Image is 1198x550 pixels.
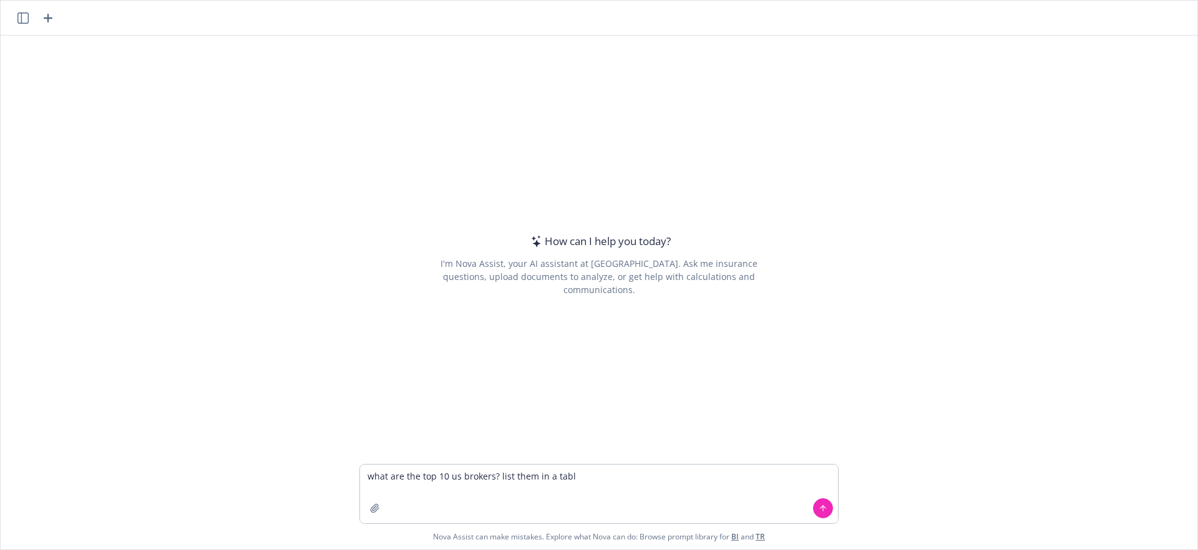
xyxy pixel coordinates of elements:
[6,524,1192,549] span: Nova Assist can make mistakes. Explore what Nova can do: Browse prompt library for and
[756,531,765,542] a: TR
[423,257,774,296] div: I'm Nova Assist, your AI assistant at [GEOGRAPHIC_DATA]. Ask me insurance questions, upload docum...
[527,233,671,249] div: How can I help you today?
[731,531,739,542] a: BI
[360,465,838,523] textarea: what are the top 10 us brokers? list them in a tab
